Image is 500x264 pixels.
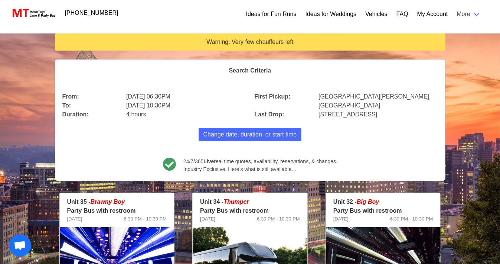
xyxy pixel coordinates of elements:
[10,8,56,18] img: MotorToys Logo
[333,206,433,215] p: Party Bus with restroom
[365,10,388,19] a: Vehicles
[255,93,291,100] b: First Pickup:
[200,215,215,223] span: [DATE]
[122,88,250,101] div: [DATE] 06:30PM
[67,215,82,223] span: [DATE]
[122,97,250,110] div: [DATE] 10:30PM
[203,158,214,164] b: Live
[91,199,125,205] em: Brawny Boy
[396,10,408,19] a: FAQ
[390,215,433,223] span: 6:30 PM - 10:30 PM
[183,165,337,173] span: Industry Exclusive. Here’s what is still available…
[61,38,441,46] div: Warning: Very few chauffeurs left.
[452,7,485,22] a: More
[62,67,438,74] h4: Search Criteria
[255,111,284,117] b: Last Drop:
[333,197,433,206] p: Unit 32 -
[67,206,167,215] p: Party Bus with restroom
[124,215,167,223] span: 6:30 PM - 10:30 PM
[257,215,300,223] span: 6:30 PM - 10:30 PM
[200,197,300,206] p: Unit 34 -
[305,10,357,19] a: Ideas for Weddings
[62,102,71,109] b: To:
[314,88,442,110] div: [GEOGRAPHIC_DATA][PERSON_NAME], [GEOGRAPHIC_DATA]
[183,158,337,165] span: 24/7/365 real time quotes, availability, reservations, & changes.
[67,197,167,206] p: Unit 35 -
[9,234,31,257] div: Open chat
[62,93,79,100] b: From:
[417,10,448,19] a: My Account
[223,199,249,205] em: Thumper
[61,6,123,20] a: [PHONE_NUMBER]
[122,106,250,119] div: 4 hours
[200,206,300,215] p: Party Bus with restroom
[314,106,442,119] div: [STREET_ADDRESS]
[333,215,349,223] span: [DATE]
[246,10,297,19] a: Ideas for Fun Runs
[199,128,302,141] button: Change date, duration, or start time
[357,199,379,205] em: Big Boy
[62,111,89,117] b: Duration:
[203,130,297,139] span: Change date, duration, or start time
